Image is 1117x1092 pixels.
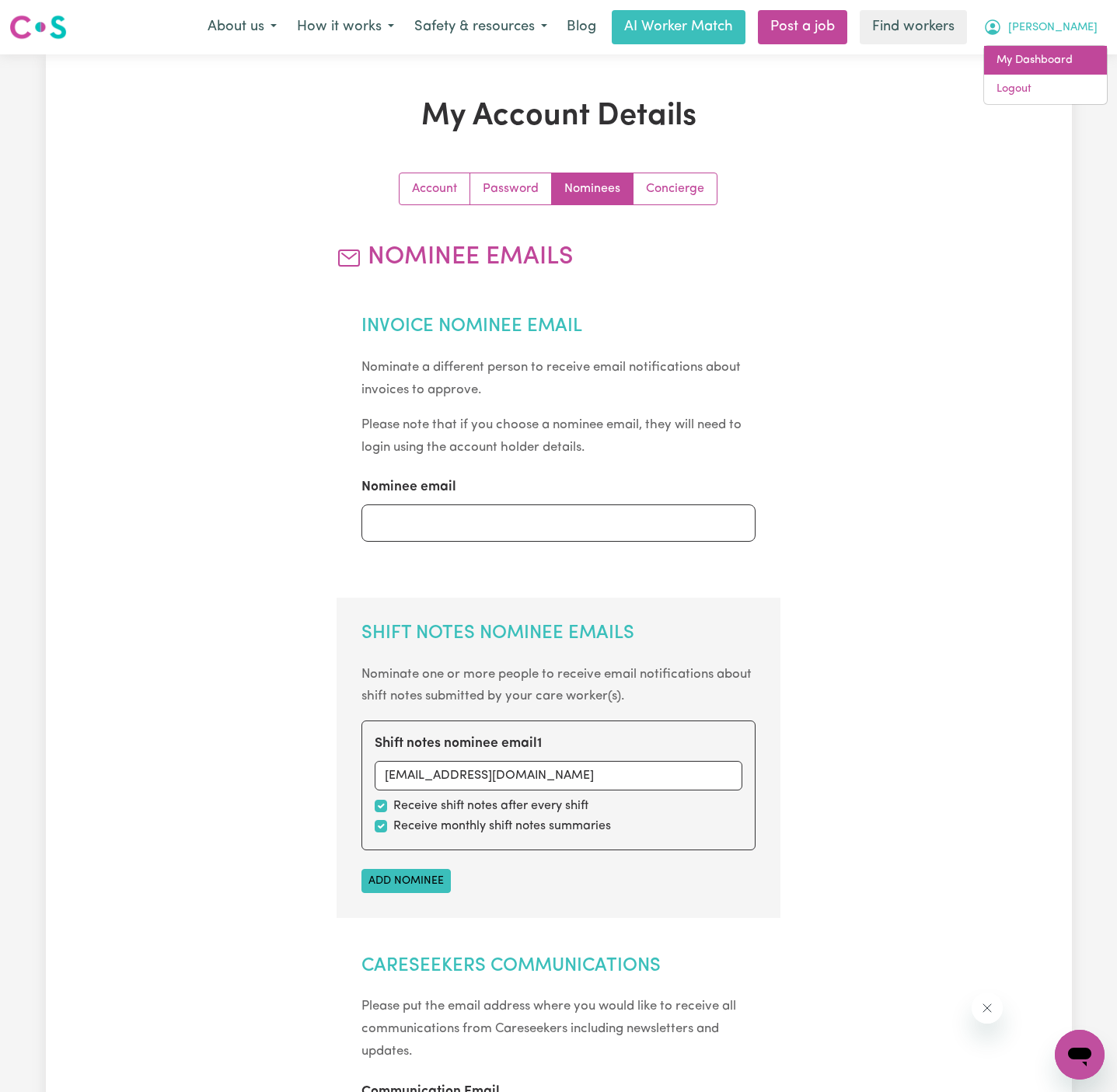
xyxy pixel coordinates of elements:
div: My Account [983,45,1108,105]
h2: Careseekers Communications [361,955,756,978]
label: Nominee email [361,477,456,497]
small: Nominate one or more people to receive email notifications about shift notes submitted by your ca... [361,668,752,703]
a: Update your nominees [552,173,634,204]
h1: My Account Details [226,98,892,135]
img: Careseekers logo [9,13,67,41]
a: Post a job [758,10,847,44]
button: My Account [973,11,1108,44]
h2: Shift Notes Nominee Emails [361,623,756,645]
label: Shift notes nominee email 1 [375,734,542,754]
label: Receive monthly shift notes summaries [393,817,611,836]
span: Need any help? [9,11,94,23]
a: Careseekers logo [9,9,67,45]
small: Please put the email address where you would like to receive all communications from Careseekers ... [361,1000,736,1058]
iframe: Button to launch messaging window [1055,1030,1105,1080]
h2: Invoice Nominee Email [361,316,756,338]
button: About us [197,11,287,44]
a: My Dashboard [984,46,1107,75]
button: How it works [287,11,404,44]
button: Add nominee [361,869,451,893]
label: Receive shift notes after every shift [393,797,588,815]
a: Update your account [400,173,470,204]
a: Update your password [470,173,552,204]
a: Find workers [860,10,967,44]
a: AI Worker Match [612,10,745,44]
a: Blog [557,10,606,44]
small: Nominate a different person to receive email notifications about invoices to approve. [361,361,741,396]
h2: Nominee Emails [337,242,780,272]
span: [PERSON_NAME] [1008,19,1098,37]
iframe: Close message [972,993,1003,1024]
a: Logout [984,75,1107,104]
small: Please note that if you choose a nominee email, they will need to login using the account holder ... [361,418,742,454]
button: Safety & resources [404,11,557,44]
a: Update account manager [634,173,717,204]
